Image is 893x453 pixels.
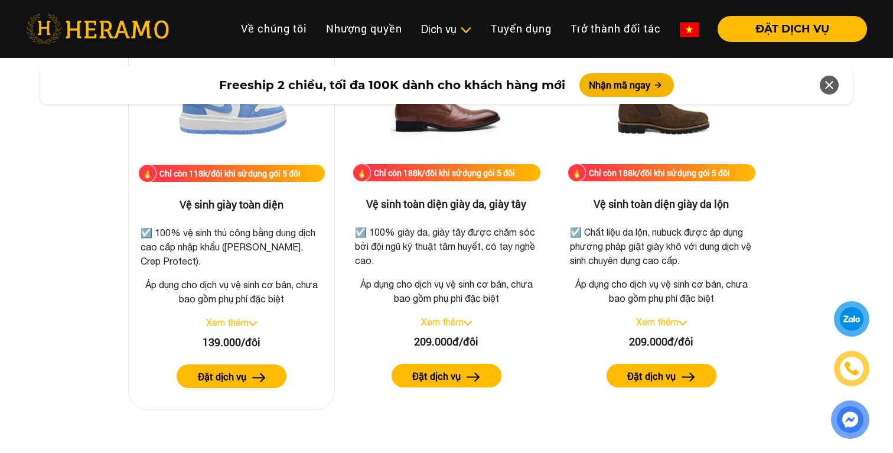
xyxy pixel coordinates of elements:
button: ĐẶT DỊCH VỤ [718,16,867,42]
button: Nhận mã ngay [579,73,674,97]
button: Đặt dịch vụ [177,364,286,388]
a: Xem thêm [206,317,249,328]
img: vn-flag.png [680,22,699,37]
img: arrow_down.svg [464,321,472,325]
div: Chỉ còn 188k/đôi khi sử dụng gói 5 đôi [374,167,515,179]
img: arrow [682,373,695,382]
a: Trở thành đối tác [561,16,670,41]
img: fire.png [353,164,371,182]
button: Đặt dịch vụ [607,364,716,387]
h3: Vệ sinh giày toàn diện [138,198,325,211]
div: 209.000đ/đôi [353,334,540,350]
label: Đặt dịch vụ [412,369,461,383]
button: Đặt dịch vụ [392,364,501,387]
label: Đặt dịch vụ [198,370,246,384]
a: Nhượng quyền [317,16,412,41]
a: Xem thêm [636,317,679,327]
a: Đặt dịch vụ arrow [353,364,540,387]
h3: Vệ sinh toàn diện giày da, giày tây [353,198,540,211]
a: Tuyển dụng [481,16,561,41]
div: 209.000đ/đôi [568,334,755,350]
img: arrow_down.svg [249,321,257,326]
a: Về chúng tôi [232,16,317,41]
h3: Vệ sinh toàn diện giày da lộn [568,198,755,211]
img: heramo-logo.png [26,14,169,44]
img: fire.png [568,164,586,182]
label: Đặt dịch vụ [627,369,676,383]
img: subToggleIcon [459,24,472,36]
p: ☑️ 100% vệ sinh thủ công bằng dung dịch cao cấp nhập khẩu ([PERSON_NAME], Crep Protect). [141,226,322,268]
img: phone-icon [843,360,860,377]
span: Freeship 2 chiều, tối đa 100K dành cho khách hàng mới [219,76,565,94]
div: 139.000/đôi [138,334,325,350]
div: Dịch vụ [421,21,472,37]
a: Đặt dịch vụ arrow [568,364,755,387]
p: Áp dụng cho dịch vụ vệ sinh cơ bản, chưa bao gồm phụ phí đặc biệt [568,277,755,305]
a: ĐẶT DỊCH VỤ [708,24,867,34]
p: ☑️ 100% giày da, giày tây được chăm sóc bởi đội ngũ kỹ thuật tâm huyết, có tay nghề cao. [355,225,538,268]
a: Xem thêm [421,317,464,327]
img: arrow [467,373,480,382]
div: Chỉ còn 118k/đôi khi sử dụng gói 5 đôi [159,167,301,180]
img: arrow [252,373,266,382]
p: Áp dụng cho dịch vụ vệ sinh cơ bản, chưa bao gồm phụ phí đặc biệt [353,277,540,305]
img: fire.png [138,164,157,182]
a: Đặt dịch vụ arrow [138,364,325,388]
img: arrow_down.svg [679,321,687,325]
a: phone-icon [836,353,868,384]
p: ☑️ Chất liệu da lộn, nubuck được áp dụng phương pháp giặt giày khô với dung dịch vệ sinh chuyên d... [570,225,753,268]
div: Chỉ còn 188k/đôi khi sử dụng gói 5 đôi [589,167,730,179]
p: Áp dụng cho dịch vụ vệ sinh cơ bản, chưa bao gồm phụ phí đặc biệt [138,278,325,306]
